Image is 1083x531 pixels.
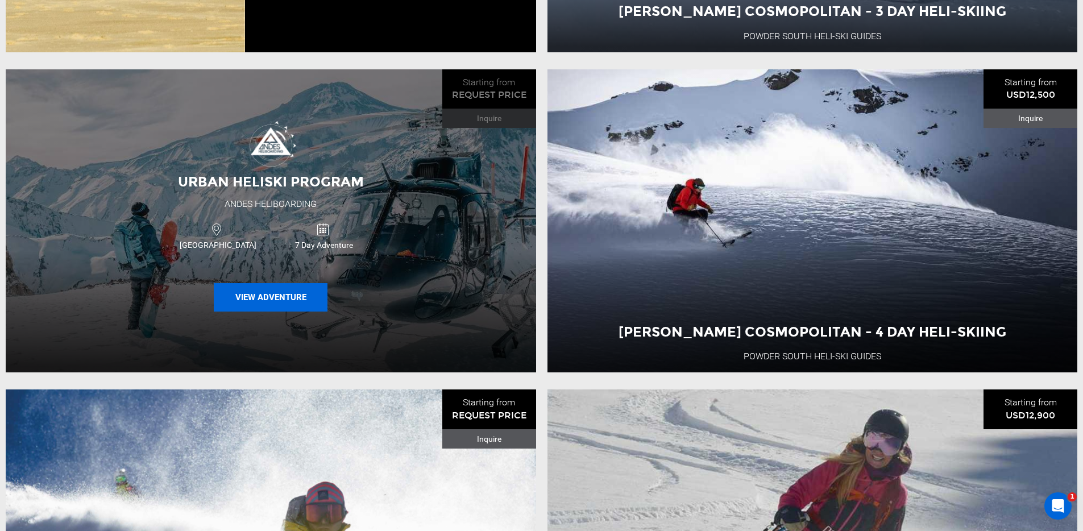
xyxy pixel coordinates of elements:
[1068,492,1077,501] span: 1
[225,198,317,211] div: Andes Heliboarding
[165,239,271,251] span: [GEOGRAPHIC_DATA]
[271,239,376,251] span: 7 Day Adventure
[178,173,364,190] span: Urban Heliski Program
[246,121,296,167] img: images
[214,283,327,312] button: View Adventure
[1044,492,1072,520] iframe: Intercom live chat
